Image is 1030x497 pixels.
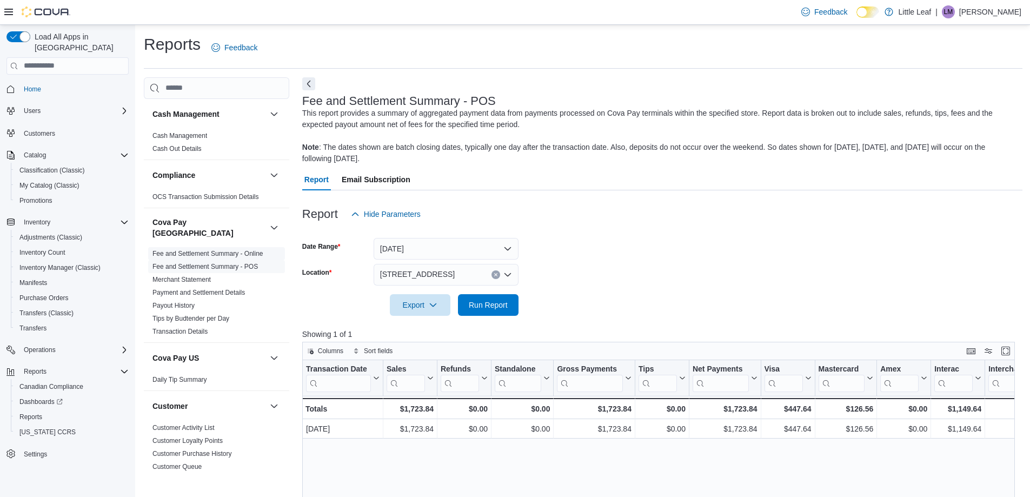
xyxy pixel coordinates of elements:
a: Customer Purchase History [152,450,232,458]
button: Gross Payments [557,365,631,392]
div: Leanne McPhie [942,5,955,18]
a: Dashboards [15,395,67,408]
button: Columns [303,344,348,357]
button: Settings [2,446,133,462]
button: Sort fields [349,344,397,357]
button: Adjustments (Classic) [11,230,133,245]
p: [PERSON_NAME] [959,5,1021,18]
div: $0.00 [441,422,488,435]
span: Canadian Compliance [19,382,83,391]
span: Inventory [19,216,129,229]
button: Visa [764,365,811,392]
button: Amex [880,365,927,392]
div: $1,149.64 [934,422,981,435]
div: $0.00 [441,402,488,415]
span: Payment and Settlement Details [152,288,245,297]
button: Inventory [19,216,55,229]
a: Transfers (Classic) [15,307,78,320]
div: Amex [880,365,919,392]
span: Inventory Manager (Classic) [19,263,101,272]
div: Tips [639,365,677,375]
span: Inventory [24,218,50,227]
span: Promotions [19,196,52,205]
a: Settings [19,448,51,461]
a: Classification (Classic) [15,164,89,177]
div: $0.00 [880,402,927,415]
button: Hide Parameters [347,203,425,225]
div: Cova Pay US [144,373,289,390]
button: Sales [387,365,434,392]
h3: Compliance [152,170,195,181]
div: $1,723.84 [693,422,757,435]
span: OCS Transaction Submission Details [152,193,259,201]
span: Promotions [15,194,129,207]
a: Customer Loyalty Points [152,437,223,445]
span: Reports [15,410,129,423]
span: Customer Loyalty Points [152,436,223,445]
div: Cash Management [144,129,289,160]
div: $1,723.84 [557,422,631,435]
span: Inventory Count [19,248,65,257]
a: Dashboards [11,394,133,409]
div: Compliance [144,190,289,208]
button: Operations [2,342,133,357]
h3: Cova Pay US [152,353,199,363]
button: Inventory [2,215,133,230]
a: Daily Tip Summary [152,376,207,383]
div: Refunds [441,365,479,375]
a: Tips by Budtender per Day [152,315,229,322]
div: Customer [144,421,289,491]
a: Transaction Details [152,328,208,335]
button: Keyboard shortcuts [965,344,978,357]
span: Purchase Orders [15,291,129,304]
span: Customers [19,126,129,140]
span: Reports [19,413,42,421]
button: Refunds [441,365,488,392]
span: Users [24,107,41,115]
div: $1,723.84 [557,402,631,415]
button: Operations [19,343,60,356]
a: Promotions [15,194,57,207]
span: Operations [19,343,129,356]
h3: Cash Management [152,109,220,120]
div: $126.56 [818,422,873,435]
div: Standalone [495,365,541,375]
div: Net Payments [693,365,749,392]
div: Sales [387,365,425,375]
div: $0.00 [639,422,686,435]
span: Canadian Compliance [15,380,129,393]
span: Export [396,294,444,316]
button: Customer [152,401,265,412]
button: Enter fullscreen [999,344,1012,357]
h1: Reports [144,34,201,55]
button: [US_STATE] CCRS [11,425,133,440]
span: [STREET_ADDRESS] [380,268,455,281]
span: Transaction Details [152,327,208,336]
span: Hide Parameters [364,209,421,220]
button: Cova Pay US [268,352,281,365]
p: | [935,5,938,18]
div: Totals [305,402,380,415]
a: Cash Out Details [152,145,202,153]
a: Feedback [797,1,852,23]
button: Cova Pay [GEOGRAPHIC_DATA] [152,217,265,238]
div: $126.56 [818,402,873,415]
button: Promotions [11,193,133,208]
a: Reports [15,410,46,423]
span: My Catalog (Classic) [19,181,79,190]
b: Note [302,143,319,151]
div: Cova Pay [GEOGRAPHIC_DATA] [144,247,289,342]
span: Run Report [469,300,508,310]
a: Transfers [15,322,51,335]
div: Tips [639,365,677,392]
button: Inventory Manager (Classic) [11,260,133,275]
span: Fee and Settlement Summary - POS [152,262,258,271]
h3: Report [302,208,338,221]
a: Customer Queue [152,463,202,471]
span: Inventory Count [15,246,129,259]
span: Transfers [15,322,129,335]
span: Manifests [19,279,47,287]
button: Cash Management [152,109,265,120]
div: Gross Payments [557,365,622,392]
button: Catalog [19,149,50,162]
